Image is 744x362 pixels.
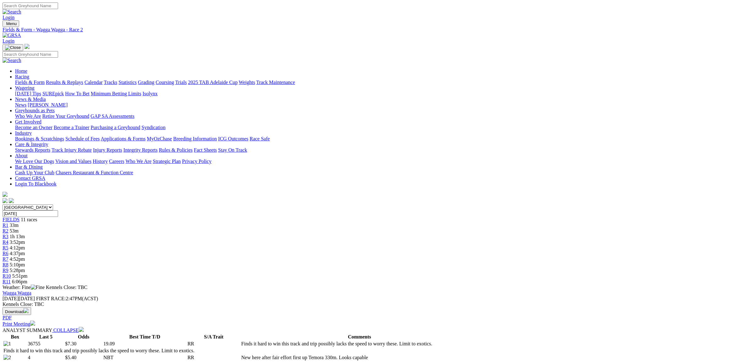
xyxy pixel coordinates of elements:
a: R10 [3,273,11,279]
a: Schedule of Fees [65,136,99,141]
a: R3 [3,234,8,239]
a: Racing [15,74,29,79]
a: Wagga Wagga [3,290,31,296]
span: 4:12pm [10,245,25,250]
span: R1 [3,223,8,228]
a: About [15,153,28,158]
img: Search [3,9,21,15]
td: 36755 [28,341,64,347]
a: R6 [3,251,8,256]
span: R2 [3,228,8,233]
a: Fields & Form - Wagga Wagga - Race 2 [3,27,741,33]
td: 19.09 [103,341,186,347]
div: Industry [15,136,741,142]
a: Login To Blackbook [15,181,56,186]
a: Who We Are [15,113,41,119]
a: FIELDS [3,217,19,222]
a: Care & Integrity [15,142,48,147]
a: Track Maintenance [256,80,295,85]
div: News & Media [15,102,741,108]
a: Breeding Information [173,136,217,141]
span: 6:06pm [12,279,27,284]
a: R8 [3,262,8,267]
a: R7 [3,256,8,262]
div: Racing [15,80,741,85]
a: Bookings & Scratchings [15,136,64,141]
img: printer.svg [30,321,35,326]
a: Chasers Restaurant & Function Centre [56,170,133,175]
input: Search [3,51,58,58]
img: Close [5,45,21,50]
a: Purchasing a Greyhound [91,125,140,130]
a: Fact Sheets [194,147,217,153]
a: Bar & Dining [15,164,43,170]
a: Industry [15,130,32,136]
a: Statistics [119,80,137,85]
td: 4 [28,354,64,361]
th: Best Time T/D [103,334,186,340]
th: Box [3,334,27,340]
a: Tracks [104,80,117,85]
img: 1 [3,341,11,347]
a: Coursing [156,80,174,85]
a: [DATE] Tips [15,91,41,96]
th: Odds [65,334,103,340]
a: News & Media [15,97,46,102]
span: 4:37pm [10,251,25,256]
img: 2 [3,355,11,360]
a: Become a Trainer [54,125,89,130]
span: FIRST RACE: [36,296,66,301]
div: Bar & Dining [15,170,741,176]
a: COLLAPSE [52,328,84,333]
span: 33m [10,223,19,228]
a: How To Bet [65,91,90,96]
input: Search [3,3,58,9]
a: ICG Outcomes [218,136,248,141]
span: [DATE] [3,296,19,301]
a: Vision and Values [55,159,91,164]
div: Get Involved [15,125,741,130]
a: Greyhounds as Pets [15,108,55,113]
span: 11 races [21,217,37,222]
a: Trials [175,80,187,85]
a: Fields & Form [15,80,45,85]
a: Race Safe [249,136,270,141]
a: Weights [239,80,255,85]
span: $5.40 [65,355,77,360]
a: Careers [109,159,124,164]
span: Menu [6,21,17,26]
a: Become an Owner [15,125,52,130]
td: RR [187,341,240,347]
td: RR [187,354,240,361]
span: 2:47PM(ACST) [36,296,98,301]
a: SUREpick [42,91,64,96]
span: R11 [3,279,11,284]
img: facebook.svg [3,198,8,203]
a: Home [15,68,27,74]
a: History [93,159,108,164]
a: Syndication [142,125,165,130]
a: Strategic Plan [153,159,181,164]
a: Injury Reports [93,147,122,153]
a: Stewards Reports [15,147,50,153]
td: NBT [103,354,186,361]
img: Search [3,58,21,63]
span: Weather: Fine [3,285,46,290]
a: R5 [3,245,8,250]
div: Care & Integrity [15,147,741,153]
a: Isolynx [142,91,158,96]
div: ANALYST SUMMARY [3,327,741,333]
a: Retire Your Greyhound [42,113,89,119]
span: 5:10pm [10,262,25,267]
span: 5:51pm [12,273,28,279]
a: R4 [3,239,8,245]
span: 1h 13m [10,234,25,239]
img: logo-grsa-white.png [3,192,8,197]
a: Login [3,15,14,20]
